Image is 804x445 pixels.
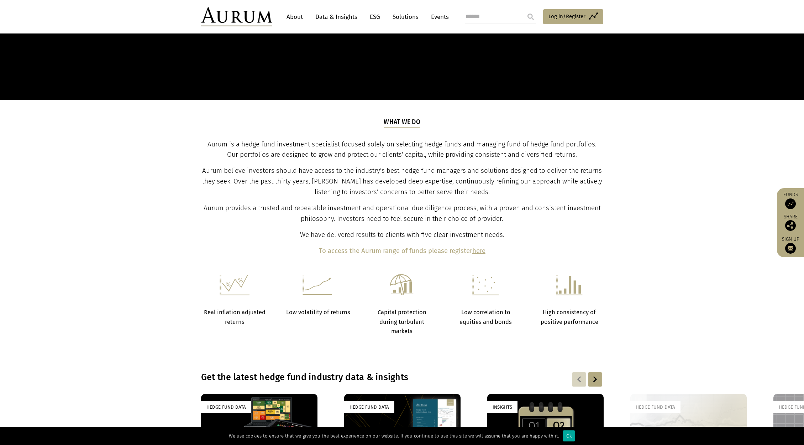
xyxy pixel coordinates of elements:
img: Aurum [201,7,272,26]
div: Hedge Fund Data [344,401,394,413]
a: Log in/Register [543,9,603,24]
input: Submit [524,10,538,24]
strong: Capital protection during turbulent markets [378,309,426,335]
div: Hedge Fund Data [630,401,680,413]
a: Events [427,10,449,24]
a: Solutions [389,10,422,24]
span: Aurum is a hedge fund investment specialist focused solely on selecting hedge funds and managing ... [207,140,597,159]
span: Log in/Register [548,12,585,21]
a: Sign up [781,236,800,254]
b: To access the Aurum range of funds please register [319,247,472,255]
h3: Get the latest hedge fund industry data & insights [201,372,511,383]
a: here [472,247,485,255]
strong: High consistency of positive performance [541,309,598,325]
div: Share [781,214,800,231]
a: Funds [781,192,800,209]
strong: Low correlation to equities and bonds [459,309,512,325]
span: Aurum believe investors should have access to the industry’s best hedge fund managers and solutio... [202,167,602,196]
img: Share this post [785,220,796,231]
span: Aurum provides a trusted and repeatable investment and operational due diligence process, with a ... [204,204,601,223]
a: About [283,10,306,24]
span: We have delivered results to clients with five clear investment needs. [300,231,504,239]
img: Sign up to our newsletter [785,243,796,254]
img: Access Funds [785,198,796,209]
div: Insights [487,401,517,413]
strong: Real inflation adjusted returns [204,309,266,325]
div: Ok [563,430,575,441]
div: Hedge Fund Data [201,401,251,413]
a: Data & Insights [312,10,361,24]
a: ESG [366,10,384,24]
h5: What we do [384,118,420,128]
strong: Low volatility of returns [286,309,350,316]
